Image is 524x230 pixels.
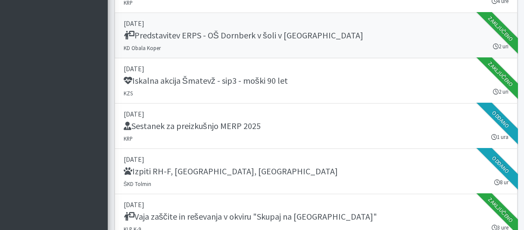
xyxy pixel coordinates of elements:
[124,154,508,164] p: [DATE]
[124,76,288,86] h5: Iskalna akcija Šmatevž - sip3 - moški 90 let
[124,44,161,51] small: KD Obala Koper
[124,121,261,131] h5: Sestanek za preizkušnjo MERP 2025
[124,166,338,176] h5: Izpiti RH-F, [GEOGRAPHIC_DATA], [GEOGRAPHIC_DATA]
[124,30,363,41] h5: Predstavitev ERPS - OŠ Dornberk v šoli v [GEOGRAPHIC_DATA]
[124,199,508,210] p: [DATE]
[124,18,508,28] p: [DATE]
[115,58,518,104] a: [DATE] Iskalna akcija Šmatevž - sip3 - moški 90 let KZS 2 uri Zaključeno
[115,104,518,149] a: [DATE] Sestanek za preizkušnjo MERP 2025 KRP 1 ura Oddano
[124,90,133,97] small: KZS
[124,211,377,222] h5: Vaja zaščite in reševanja v okviru "Skupaj na [GEOGRAPHIC_DATA]"
[124,109,508,119] p: [DATE]
[124,135,133,142] small: KRP
[124,180,152,187] small: ŠKD Tolmin
[124,63,508,74] p: [DATE]
[115,13,518,58] a: [DATE] Predstavitev ERPS - OŠ Dornberk v šoli v [GEOGRAPHIC_DATA] KD Obala Koper 2 uri Zaključeno
[115,149,518,194] a: [DATE] Izpiti RH-F, [GEOGRAPHIC_DATA], [GEOGRAPHIC_DATA] ŠKD Tolmin 8 ur Oddano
